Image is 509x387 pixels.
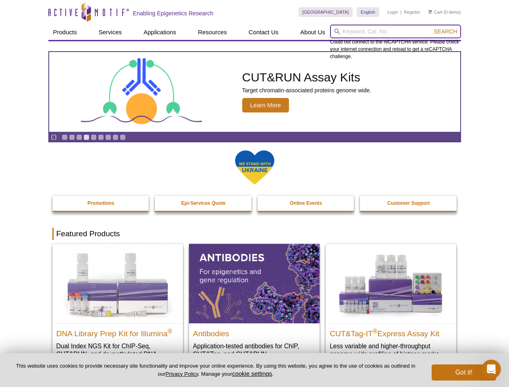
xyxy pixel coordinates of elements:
[56,342,179,366] p: Dual Index NGS Kit for ChIP-Seq, CUT&RUN, and ds methylated DNA assays.
[401,7,402,17] li: |
[235,150,275,185] img: We Stand With Ukraine
[62,134,68,140] a: Go to slide 1
[51,134,57,140] a: Toggle autoplay
[387,9,398,15] a: Login
[105,134,111,140] a: Go to slide 7
[69,134,75,140] a: Go to slide 2
[52,196,150,211] a: Promotions
[432,364,496,381] button: Got it!
[357,7,379,17] a: English
[360,196,457,211] a: Customer Support
[232,370,272,377] button: cookie settings
[155,196,252,211] a: Epi-Services Quote
[326,244,456,366] a: CUT&Tag-IT® Express Assay Kit CUT&Tag-IT®Express Assay Kit Less variable and higher-throughput ge...
[404,9,420,15] a: Register
[242,71,372,83] h2: CUT&RUN Assay Kits
[52,244,183,323] img: DNA Library Prep Kit for Illumina
[120,134,126,140] a: Go to slide 9
[52,244,183,374] a: DNA Library Prep Kit for Illumina DNA Library Prep Kit for Illumina® Dual Index NGS Kit for ChIP-...
[242,87,372,94] p: Target chromatin-associated proteins genome wide.
[428,10,432,14] img: Your Cart
[242,98,289,112] span: Learn More
[299,7,353,17] a: [GEOGRAPHIC_DATA]
[98,134,104,140] a: Go to slide 6
[295,25,330,40] a: About Us
[189,244,320,323] img: All Antibodies
[330,326,452,338] h2: CUT&Tag-IT Express Assay Kit
[326,244,456,323] img: CUT&Tag-IT® Express Assay Kit
[258,196,355,211] a: Online Events
[181,200,226,206] strong: Epi-Services Quote
[81,55,202,129] img: CUT&RUN Assay Kits
[428,9,443,15] a: Cart
[373,327,378,334] sup: ®
[290,200,322,206] strong: Online Events
[49,52,460,132] a: CUT&RUN Assay Kits CUT&RUN Assay Kits Target chromatin-associated proteins genome wide. Learn More
[330,342,452,358] p: Less variable and higher-throughput genome-wide profiling of histone marks​.
[76,134,82,140] a: Go to slide 3
[87,200,114,206] strong: Promotions
[165,371,198,377] a: Privacy Policy
[94,25,127,40] a: Services
[330,25,461,38] input: Keyword, Cat. No.
[133,10,214,17] h2: Enabling Epigenetics Research
[431,28,459,35] button: Search
[52,228,457,240] h2: Featured Products
[13,362,418,378] p: This website uses cookies to provide necessary site functionality and improve your online experie...
[244,25,283,40] a: Contact Us
[428,7,461,17] li: (0 items)
[112,134,118,140] a: Go to slide 8
[330,25,461,60] div: Could not connect to the reCAPTCHA service. Please check your internet connection and reload to g...
[48,25,82,40] a: Products
[482,360,501,379] iframe: Intercom live chat
[49,52,460,132] article: CUT&RUN Assay Kits
[139,25,181,40] a: Applications
[193,342,316,358] p: Application-tested antibodies for ChIP, CUT&Tag, and CUT&RUN.
[387,200,430,206] strong: Customer Support
[434,28,457,35] span: Search
[168,327,172,334] sup: ®
[189,244,320,366] a: All Antibodies Antibodies Application-tested antibodies for ChIP, CUT&Tag, and CUT&RUN.
[83,134,89,140] a: Go to slide 4
[91,134,97,140] a: Go to slide 5
[193,25,232,40] a: Resources
[56,326,179,338] h2: DNA Library Prep Kit for Illumina
[193,326,316,338] h2: Antibodies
